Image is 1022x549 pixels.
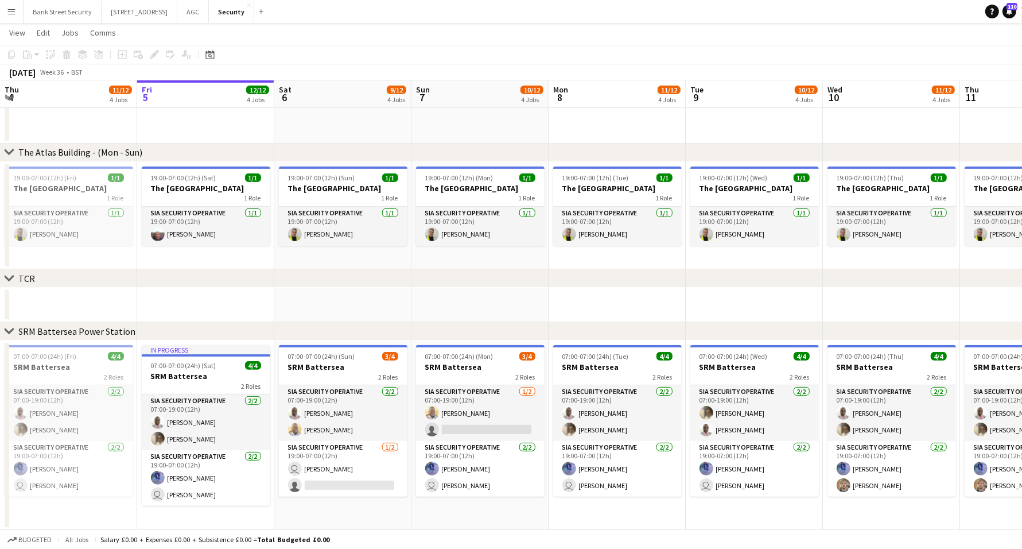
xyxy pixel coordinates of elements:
[5,167,133,246] app-job-card: 19:00-07:00 (12h) (Fri)1/1The [GEOGRAPHIC_DATA]1 RoleSIA Security Operative1/119:00-07:00 (12h)[P...
[656,194,673,202] span: 1 Role
[932,86,955,94] span: 11/12
[658,86,681,94] span: 11/12
[416,362,545,372] h3: SRM Battersea
[142,345,270,506] app-job-card: In progress07:00-07:00 (24h) (Sat)4/4SRM Battersea2 RolesSIA Security Operative2/207:00-19:00 (12...
[279,183,407,194] h3: The [GEOGRAPHIC_DATA]
[521,95,543,104] div: 4 Jobs
[5,207,133,246] app-card-role: SIA Security Operative1/119:00-07:00 (12h)[PERSON_NAME]
[827,183,956,194] h3: The [GEOGRAPHIC_DATA]
[562,173,629,182] span: 19:00-07:00 (12h) (Tue)
[86,25,121,40] a: Comms
[142,371,270,381] h3: SRM Battersea
[414,91,430,104] span: 7
[700,352,768,361] span: 07:00-07:00 (24h) (Wed)
[519,352,535,361] span: 3/4
[142,450,270,506] app-card-role: SIA Security Operative2/219:00-07:00 (12h)[PERSON_NAME] [PERSON_NAME]
[142,207,270,246] app-card-role: SIA Security Operative1/119:00-07:00 (12h)[PERSON_NAME]
[279,362,407,372] h3: SRM Battersea
[288,352,355,361] span: 07:00-07:00 (24h) (Sun)
[658,95,680,104] div: 4 Jobs
[257,535,329,544] span: Total Budgeted £0.00
[963,91,979,104] span: 11
[245,173,261,182] span: 1/1
[656,173,673,182] span: 1/1
[151,361,216,370] span: 07:00-07:00 (24h) (Sat)
[9,28,25,38] span: View
[279,345,407,497] app-job-card: 07:00-07:00 (24h) (Sun)3/4SRM Battersea2 RolesSIA Security Operative2/207:00-19:00 (12h)[PERSON_N...
[71,68,83,76] div: BST
[690,207,819,246] app-card-role: SIA Security Operative1/119:00-07:00 (12h)[PERSON_NAME]
[553,167,682,246] div: 19:00-07:00 (12h) (Tue)1/1The [GEOGRAPHIC_DATA]1 RoleSIA Security Operative1/119:00-07:00 (12h)[P...
[425,352,493,361] span: 07:00-07:00 (24h) (Mon)
[63,535,91,544] span: All jobs
[387,86,406,94] span: 9/12
[827,207,956,246] app-card-role: SIA Security Operative1/119:00-07:00 (12h)[PERSON_NAME]
[242,382,261,391] span: 2 Roles
[690,345,819,497] app-job-card: 07:00-07:00 (24h) (Wed)4/4SRM Battersea2 RolesSIA Security Operative2/207:00-19:00 (12h)[PERSON_N...
[140,91,152,104] span: 5
[927,373,947,381] span: 2 Roles
[653,373,673,381] span: 2 Roles
[553,441,682,497] app-card-role: SIA Security Operative2/219:00-07:00 (12h)[PERSON_NAME] [PERSON_NAME]
[690,183,819,194] h3: The [GEOGRAPHIC_DATA]
[656,352,673,361] span: 4/4
[279,207,407,246] app-card-role: SIA Security Operative1/119:00-07:00 (12h)[PERSON_NAME]
[14,352,77,361] span: 07:00-07:00 (24h) (Fri)
[793,194,810,202] span: 1 Role
[795,95,817,104] div: 4 Jobs
[177,1,209,23] button: AGC
[5,183,133,194] h3: The [GEOGRAPHIC_DATA]
[246,86,269,94] span: 12/12
[102,1,177,23] button: [STREET_ADDRESS]
[519,194,535,202] span: 1 Role
[425,173,493,182] span: 19:00-07:00 (12h) (Mon)
[142,183,270,194] h3: The [GEOGRAPHIC_DATA]
[700,173,768,182] span: 19:00-07:00 (12h) (Wed)
[931,352,947,361] span: 4/4
[38,68,67,76] span: Week 36
[9,67,36,78] div: [DATE]
[5,362,133,372] h3: SRM Battersea
[209,1,254,23] button: Security
[18,146,142,158] div: The Atlas Building - (Mon - Sun)
[277,91,292,104] span: 6
[5,25,30,40] a: View
[827,362,956,372] h3: SRM Battersea
[5,84,19,95] span: Thu
[794,352,810,361] span: 4/4
[279,441,407,497] app-card-role: SIA Security Operative1/219:00-07:00 (12h) [PERSON_NAME]
[288,173,355,182] span: 19:00-07:00 (12h) (Sun)
[108,173,124,182] span: 1/1
[931,173,947,182] span: 1/1
[516,373,535,381] span: 2 Roles
[5,385,133,441] app-card-role: SIA Security Operative2/207:00-19:00 (12h)[PERSON_NAME][PERSON_NAME]
[279,167,407,246] div: 19:00-07:00 (12h) (Sun)1/1The [GEOGRAPHIC_DATA]1 RoleSIA Security Operative1/119:00-07:00 (12h)[P...
[416,385,545,441] app-card-role: SIA Security Operative1/207:00-19:00 (12h)[PERSON_NAME]
[932,95,954,104] div: 4 Jobs
[416,183,545,194] h3: The [GEOGRAPHIC_DATA]
[551,91,568,104] span: 8
[279,385,407,441] app-card-role: SIA Security Operative2/207:00-19:00 (12h)[PERSON_NAME][PERSON_NAME]
[827,441,956,497] app-card-role: SIA Security Operative2/219:00-07:00 (12h)[PERSON_NAME][PERSON_NAME]
[827,167,956,246] div: 19:00-07:00 (12h) (Thu)1/1The [GEOGRAPHIC_DATA]1 RoleSIA Security Operative1/119:00-07:00 (12h)[P...
[795,86,818,94] span: 10/12
[416,167,545,246] app-job-card: 19:00-07:00 (12h) (Mon)1/1The [GEOGRAPHIC_DATA]1 RoleSIA Security Operative1/119:00-07:00 (12h)[P...
[837,173,904,182] span: 19:00-07:00 (12h) (Thu)
[690,441,819,497] app-card-role: SIA Security Operative2/219:00-07:00 (12h)[PERSON_NAME] [PERSON_NAME]
[790,373,810,381] span: 2 Roles
[142,395,270,450] app-card-role: SIA Security Operative2/207:00-19:00 (12h)[PERSON_NAME][PERSON_NAME]
[690,167,819,246] app-job-card: 19:00-07:00 (12h) (Wed)1/1The [GEOGRAPHIC_DATA]1 RoleSIA Security Operative1/119:00-07:00 (12h)[P...
[5,345,133,497] app-job-card: 07:00-07:00 (24h) (Fri)4/4SRM Battersea2 RolesSIA Security Operative2/207:00-19:00 (12h)[PERSON_N...
[32,25,55,40] a: Edit
[553,345,682,497] div: 07:00-07:00 (24h) (Tue)4/4SRM Battersea2 RolesSIA Security Operative2/207:00-19:00 (12h)[PERSON_N...
[245,361,261,370] span: 4/4
[553,207,682,246] app-card-role: SIA Security Operative1/119:00-07:00 (12h)[PERSON_NAME]
[108,352,124,361] span: 4/4
[690,84,704,95] span: Tue
[382,173,398,182] span: 1/1
[387,95,406,104] div: 4 Jobs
